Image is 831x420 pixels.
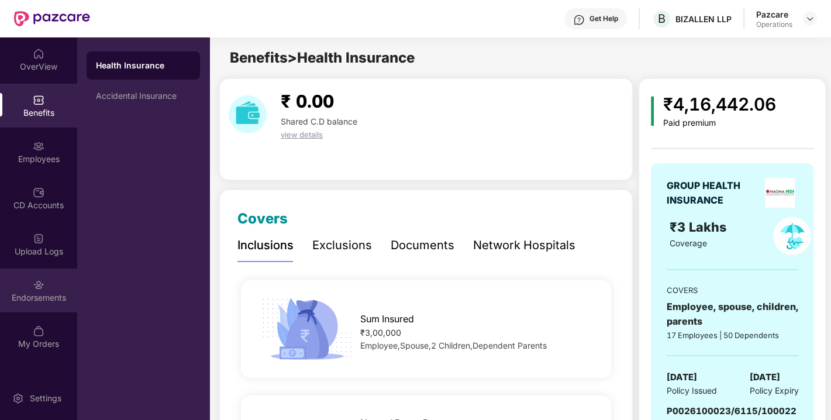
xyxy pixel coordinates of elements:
span: B [658,12,666,26]
img: svg+xml;base64,PHN2ZyBpZD0iRHJvcGRvd24tMzJ4MzIiIHhtbG5zPSJodHRwOi8vd3d3LnczLm9yZy8yMDAwL3N2ZyIgd2... [805,14,815,23]
div: Documents [391,236,454,254]
span: ₹3 Lakhs [670,219,730,235]
img: svg+xml;base64,PHN2ZyBpZD0iU2V0dGluZy0yMHgyMCIgeG1sbnM9Imh0dHA6Ly93d3cudzMub3JnLzIwMDAvc3ZnIiB3aW... [12,393,24,404]
div: Inclusions [237,236,294,254]
div: ₹3,00,000 [360,326,595,339]
div: Network Hospitals [473,236,575,254]
img: svg+xml;base64,PHN2ZyBpZD0iSGVscC0zMngzMiIgeG1sbnM9Imh0dHA6Ly93d3cudzMub3JnLzIwMDAvc3ZnIiB3aWR0aD... [573,14,585,26]
img: policyIcon [773,217,811,255]
span: Coverage [670,238,707,248]
span: Employee,Spouse,2 Children,Dependent Parents [360,340,547,350]
img: New Pazcare Logo [14,11,90,26]
span: Policy Issued [666,384,716,397]
span: Policy Expiry [749,384,798,397]
div: Health Insurance [96,60,191,71]
div: Settings [26,393,65,404]
div: Get Help [589,14,618,23]
img: insurerLogo [765,178,795,208]
img: svg+xml;base64,PHN2ZyBpZD0iQ0RfQWNjb3VudHMiIGRhdGEtbmFtZT0iQ0QgQWNjb3VudHMiIHhtbG5zPSJodHRwOi8vd3... [33,187,44,198]
img: download [229,95,267,133]
div: Exclusions [312,236,372,254]
span: [DATE] [666,370,696,384]
div: Pazcare [756,9,792,20]
div: Accidental Insurance [96,91,191,101]
span: Benefits > Health Insurance [230,49,415,66]
div: Employee, spouse, children, parents [666,299,798,329]
span: Sum Insured [360,312,414,326]
img: svg+xml;base64,PHN2ZyBpZD0iVXBsb2FkX0xvZ3MiIGRhdGEtbmFtZT0iVXBsb2FkIExvZ3MiIHhtbG5zPSJodHRwOi8vd3... [33,233,44,245]
div: 17 Employees | 50 Dependents [666,329,798,341]
img: icon [258,295,356,363]
span: P0026100023/6115/100022 [666,405,796,416]
div: BIZALLEN LLP [675,13,732,25]
span: view details [281,130,323,139]
div: Operations [756,20,792,29]
img: svg+xml;base64,PHN2ZyBpZD0iRW1wbG95ZWVzIiB4bWxucz0iaHR0cDovL3d3dy53My5vcmcvMjAwMC9zdmciIHdpZHRoPS... [33,140,44,152]
span: ₹ 0.00 [281,91,334,112]
span: Shared C.D balance [281,116,357,126]
div: ₹4,16,442.06 [663,91,776,118]
img: svg+xml;base64,PHN2ZyBpZD0iRW5kb3JzZW1lbnRzIiB4bWxucz0iaHR0cDovL3d3dy53My5vcmcvMjAwMC9zdmciIHdpZH... [33,279,44,291]
span: [DATE] [749,370,780,384]
div: Paid premium [663,118,776,128]
span: Covers [237,210,288,227]
img: icon [651,97,654,126]
img: svg+xml;base64,PHN2ZyBpZD0iTXlfT3JkZXJzIiBkYXRhLW5hbWU9Ik15IE9yZGVycyIgeG1sbnM9Imh0dHA6Ly93d3cudz... [33,325,44,337]
img: svg+xml;base64,PHN2ZyBpZD0iQmVuZWZpdHMiIHhtbG5zPSJodHRwOi8vd3d3LnczLm9yZy8yMDAwL3N2ZyIgd2lkdGg9Ij... [33,94,44,106]
div: COVERS [666,284,798,296]
div: GROUP HEALTH INSURANCE [666,178,761,208]
img: svg+xml;base64,PHN2ZyBpZD0iSG9tZSIgeG1sbnM9Imh0dHA6Ly93d3cudzMub3JnLzIwMDAvc3ZnIiB3aWR0aD0iMjAiIG... [33,48,44,60]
